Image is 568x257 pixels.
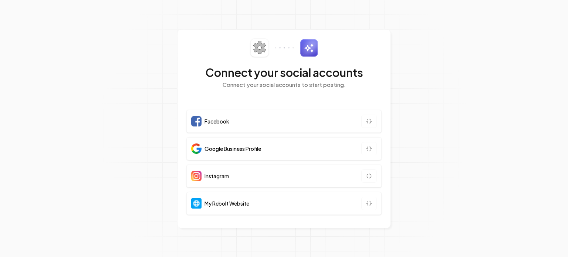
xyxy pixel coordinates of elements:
[186,81,382,89] p: Connect your social accounts to start posting.
[191,116,202,126] img: Facebook
[275,47,294,48] img: connector-dots.svg
[204,172,229,180] span: Instagram
[191,198,202,209] img: Website
[300,39,318,57] img: sparkles.svg
[191,171,202,181] img: Instagram
[204,145,261,152] span: Google Business Profile
[186,66,382,79] h2: Connect your social accounts
[204,200,249,207] span: My Rebolt Website
[191,143,202,154] img: Google
[204,118,229,125] span: Facebook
